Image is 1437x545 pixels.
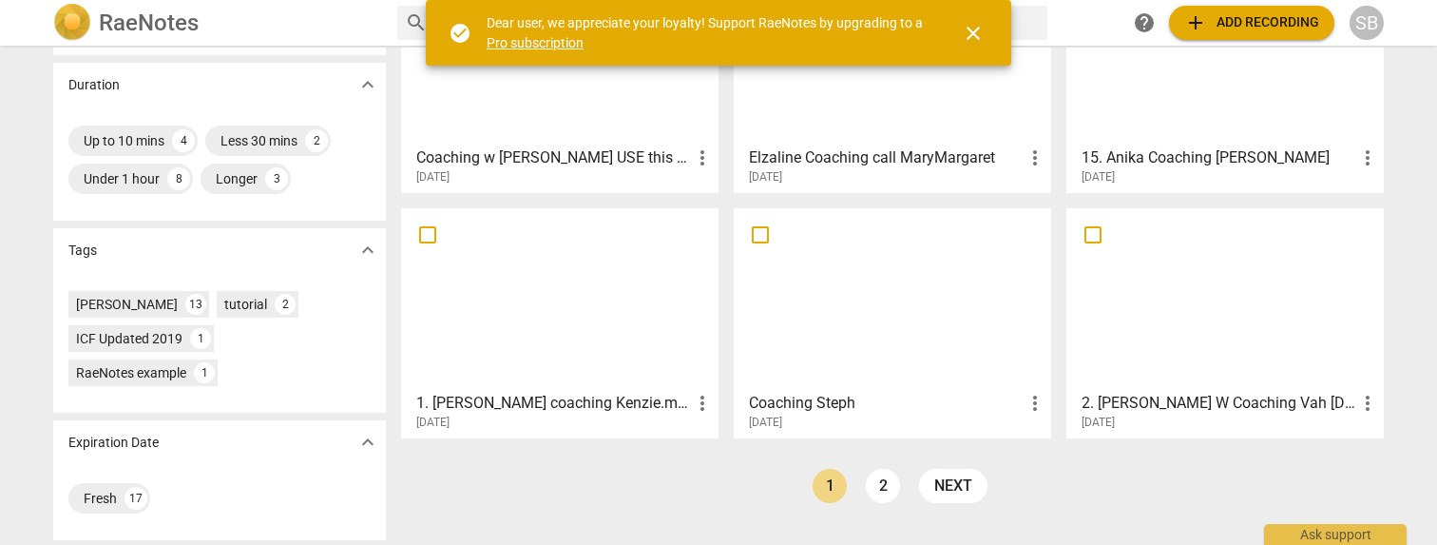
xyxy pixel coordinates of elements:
span: [DATE] [1082,415,1115,431]
a: Help [1127,6,1161,40]
a: Page 2 [866,469,900,503]
span: add [1184,11,1207,34]
span: more_vert [1356,146,1379,169]
span: more_vert [691,146,714,169]
p: Duration [68,75,120,95]
button: Show more [354,70,382,99]
button: Upload [1169,6,1334,40]
div: 17 [125,487,147,510]
span: [DATE] [749,415,782,431]
span: Add recording [1184,11,1319,34]
div: Ask support [1264,524,1407,545]
div: 3 [265,167,288,190]
span: [DATE] [416,169,450,185]
h3: Coaching Steph [749,392,1024,415]
div: 2 [305,129,328,152]
div: Longer [216,169,258,188]
span: more_vert [1024,392,1046,415]
div: Fresh [84,489,117,508]
span: close [962,22,985,45]
button: Show more [354,428,382,457]
a: 1. [PERSON_NAME] coaching Kenzie.m4a[DATE] [408,215,712,430]
a: LogoRaeNotes [53,4,382,42]
span: expand_more [356,73,379,96]
button: Show more [354,236,382,264]
h3: Coaching w Caroline USE this one!! [416,146,691,169]
h3: Elzaline Coaching call MaryMargaret [749,146,1024,169]
span: help [1133,11,1156,34]
div: 13 [185,294,206,315]
div: Less 30 mins [220,131,297,150]
div: 8 [167,167,190,190]
div: [PERSON_NAME] [76,295,178,314]
div: Under 1 hour [84,169,160,188]
h3: 15. Anika Coaching Porter [1082,146,1356,169]
a: 2. [PERSON_NAME] W Coaching Vah [DATE][DATE] [1073,215,1377,430]
h3: 1. Craig coaching Kenzie.m4a [416,392,691,415]
span: more_vert [691,392,714,415]
p: Expiration Date [68,433,159,453]
a: Page 1 is your current page [813,469,847,503]
a: Pro subscription [487,35,584,50]
span: check_circle [449,22,471,45]
a: next [919,469,987,503]
div: Up to 10 mins [84,131,164,150]
h3: 2. Jen W Coaching Vah Aug 13 [1082,392,1356,415]
div: 1 [190,328,211,349]
div: 1 [194,362,215,383]
span: [DATE] [416,415,450,431]
button: SB [1350,6,1384,40]
span: [DATE] [749,169,782,185]
p: Tags [68,241,97,261]
span: more_vert [1356,392,1379,415]
a: Coaching Steph[DATE] [740,215,1044,430]
button: Close [950,10,996,56]
span: search [405,11,428,34]
img: Logo [53,4,91,42]
span: more_vert [1024,146,1046,169]
span: expand_more [356,431,379,454]
div: RaeNotes example [76,363,186,382]
div: 4 [172,129,195,152]
div: Dear user, we appreciate your loyalty! Support RaeNotes by upgrading to a [487,13,928,52]
div: tutorial [224,295,267,314]
div: 2 [275,294,296,315]
span: [DATE] [1082,169,1115,185]
div: ICF Updated 2019 [76,329,182,348]
span: expand_more [356,239,379,262]
h2: RaeNotes [99,10,199,36]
